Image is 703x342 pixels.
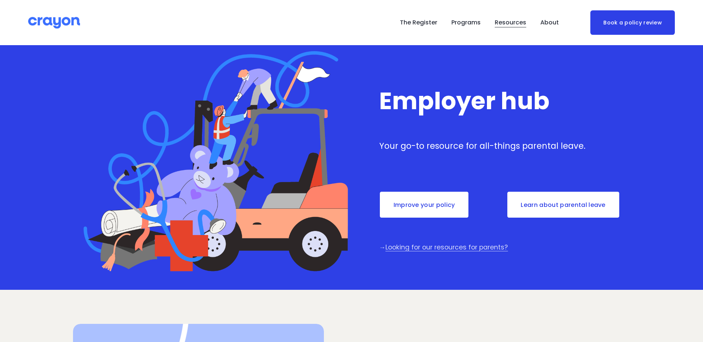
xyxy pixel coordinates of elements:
p: Your go-to resource for all-things parental leave. [379,140,630,152]
a: Learn about parental leave [507,191,620,218]
a: folder dropdown [451,17,481,28]
span: Programs [451,17,481,28]
a: folder dropdown [540,17,559,28]
a: The Register [400,17,437,28]
a: Improve your policy [379,191,470,218]
span: About [540,17,559,28]
img: Crayon [28,16,80,29]
span: → [379,243,386,252]
h1: Employer hub [379,88,630,114]
a: Looking for our resources for parents? [385,243,508,252]
a: Book a policy review [590,10,675,34]
span: Resources [495,17,526,28]
a: folder dropdown [495,17,526,28]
